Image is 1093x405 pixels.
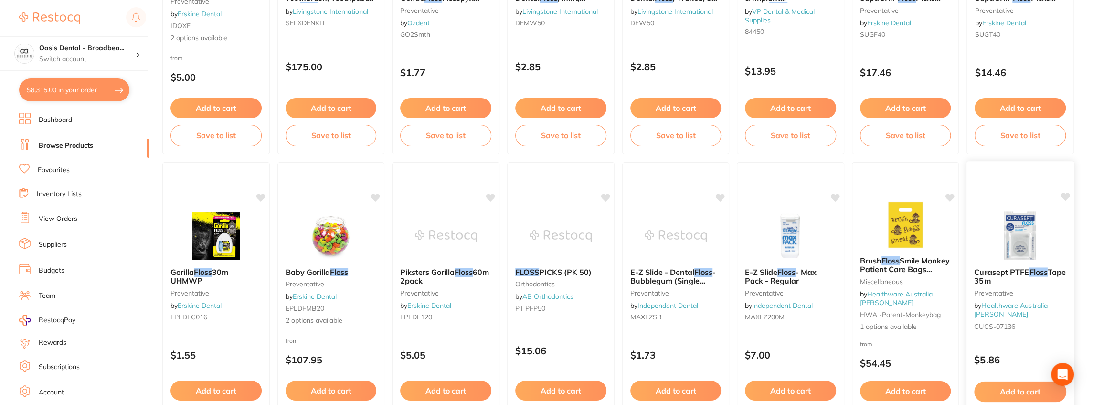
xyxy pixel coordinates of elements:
span: MAXEZSB [630,313,662,321]
p: $5.00 [170,72,262,83]
p: $7.00 [745,350,836,361]
a: Dashboard [39,115,72,125]
button: Add to cart [860,98,951,118]
span: SFLXDENKIT [286,19,325,27]
small: preventative [630,289,722,297]
button: Add to cart [630,98,722,118]
small: Preventative [974,289,1066,296]
span: 2 options available [286,316,377,326]
em: Floss [1029,267,1048,276]
span: by [286,7,368,16]
p: $1.73 [630,350,722,361]
span: by [400,301,451,310]
span: - Max Pack - Regular [745,267,817,285]
span: 60m 2pack [400,267,489,285]
a: Healthware Australia [PERSON_NAME] [860,290,933,307]
button: Add to cart [745,98,836,118]
button: Save to list [745,125,836,146]
p: $17.46 [860,67,951,78]
p: $15.06 [515,345,606,356]
h4: Oasis Dental - Broadbeach [39,44,136,53]
em: Floss [194,267,212,277]
button: $8,315.00 in your order [19,78,129,101]
button: Save to list [400,125,491,146]
button: Add to cart [974,382,1066,402]
button: Add to cart [515,98,606,118]
p: $107.95 [286,354,377,365]
img: Gorilla Floss 30m UHMWP [185,212,247,260]
span: EPLDF120 [400,313,432,321]
button: Save to list [630,125,722,146]
a: Favourites [38,165,70,175]
a: Browse Products [39,141,93,151]
button: Add to cart [630,381,722,401]
span: by [400,19,430,27]
button: Save to list [515,125,606,146]
span: PICKS (PK 50) [539,267,592,277]
span: Smile Monkey Patient Care Bags 100/pk [860,256,950,283]
span: Tape 35m [974,267,1066,285]
a: Restocq Logo [19,7,80,29]
img: RestocqPay [19,315,31,326]
a: Independent Dental [752,301,813,310]
span: by [860,19,911,27]
p: $2.85 [515,61,606,72]
img: Oasis Dental - Broadbeach [15,44,34,63]
span: 84450 [745,27,764,36]
p: $5.86 [974,354,1066,365]
a: Ozdent [407,19,430,27]
span: by [515,292,573,301]
b: FLOSS PICKS (PK 50) [515,268,606,276]
a: Suppliers [39,240,67,250]
button: Add to cart [745,381,836,401]
button: Add to cart [286,98,377,118]
span: 30m UHMWP [170,267,228,285]
span: by [170,301,222,310]
span: HWA -parent-monkeybag [860,310,941,319]
em: FLOSS [515,267,539,277]
span: SUGF40 [860,30,885,39]
img: E-Z Slide - Dental Floss - Bubblegum (Single Pack) [645,212,707,260]
span: by [975,19,1026,27]
button: Add to cart [286,381,377,401]
b: Brush Floss Smile Monkey Patient Care Bags 100/pk [860,256,951,274]
button: Save to list [170,125,262,146]
span: 2 options available [170,33,262,43]
span: DFW50 [630,19,654,27]
a: Erskine Dental [982,19,1026,27]
a: Erskine Dental [178,10,222,18]
em: Floss [769,2,787,12]
a: Erskine Dental [293,292,337,301]
em: Floss [300,2,318,12]
span: RestocqPay [39,316,75,325]
span: from [860,340,872,348]
p: $14.46 [975,67,1066,78]
span: EPLDFMB20 [286,304,324,313]
span: MAXEZ200M [745,313,785,321]
a: VP Dental & Medical Supplies [745,7,815,24]
span: by [745,301,813,310]
span: Baby Gorilla [286,267,330,277]
button: Add to cart [170,381,262,401]
span: Gorilla [170,267,194,277]
span: by [860,290,933,307]
button: Add to cart [170,98,262,118]
button: Save to list [860,125,951,146]
span: by [974,301,1048,319]
em: Floss [881,256,900,265]
button: Save to list [975,125,1066,146]
a: Rewards [39,338,66,348]
button: Add to cart [400,98,491,118]
span: by [630,301,698,310]
span: DFMW50 [515,19,545,27]
img: FLOSS PICKS (PK 50) [530,212,592,260]
span: IDOXF [170,22,191,30]
p: $5.05 [400,350,491,361]
a: Livingstone International [293,7,368,16]
p: $1.77 [400,67,491,78]
span: E-Z Slide - Dental [630,267,694,277]
b: Baby Gorilla Floss [286,268,377,276]
a: Independent Dental [637,301,698,310]
b: Gorilla Floss 30m UHMWP [170,268,262,285]
span: Included, Individually Packed [286,2,357,21]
